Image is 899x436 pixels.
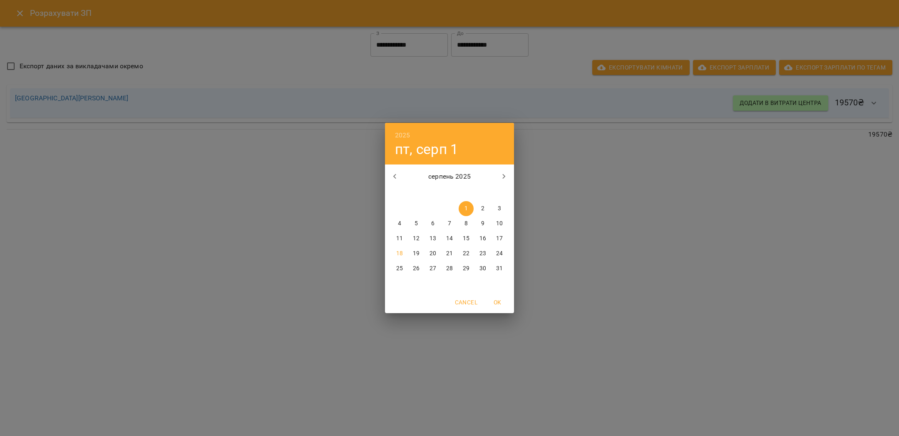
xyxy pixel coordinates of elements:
p: 31 [496,264,503,273]
p: серпень 2025 [405,172,494,182]
p: 11 [396,234,403,243]
button: 29 [459,261,474,276]
button: 14 [442,231,457,246]
p: 8 [464,219,468,228]
button: 28 [442,261,457,276]
p: 22 [463,249,469,258]
p: 2 [481,204,484,213]
button: 1 [459,201,474,216]
button: 20 [425,246,440,261]
p: 6 [431,219,435,228]
button: Cancel [452,295,481,310]
button: 18 [392,246,407,261]
span: сб [475,189,490,197]
p: 19 [413,249,420,258]
p: 29 [463,264,469,273]
span: вт [409,189,424,197]
button: 5 [409,216,424,231]
p: 9 [481,219,484,228]
button: 25 [392,261,407,276]
button: пт, серп 1 [395,141,458,158]
button: 15 [459,231,474,246]
button: 9 [475,216,490,231]
button: 2 [475,201,490,216]
p: 21 [446,249,453,258]
p: 28 [446,264,453,273]
p: 20 [430,249,436,258]
p: 13 [430,234,436,243]
button: 11 [392,231,407,246]
button: 2025 [395,130,410,141]
button: 23 [475,246,490,261]
button: 19 [409,246,424,261]
p: 3 [498,204,501,213]
span: пн [392,189,407,197]
span: чт [442,189,457,197]
p: 25 [396,264,403,273]
p: 15 [463,234,469,243]
p: 18 [396,249,403,258]
button: 13 [425,231,440,246]
button: 22 [459,246,474,261]
p: 14 [446,234,453,243]
button: 8 [459,216,474,231]
button: OK [484,295,511,310]
p: 17 [496,234,503,243]
button: 10 [492,216,507,231]
p: 23 [479,249,486,258]
p: 7 [448,219,451,228]
button: 26 [409,261,424,276]
p: 12 [413,234,420,243]
button: 27 [425,261,440,276]
span: нд [492,189,507,197]
button: 6 [425,216,440,231]
p: 26 [413,264,420,273]
button: 3 [492,201,507,216]
p: 5 [415,219,418,228]
button: 12 [409,231,424,246]
p: 30 [479,264,486,273]
button: 31 [492,261,507,276]
button: 17 [492,231,507,246]
button: 4 [392,216,407,231]
button: 21 [442,246,457,261]
span: пт [459,189,474,197]
button: 7 [442,216,457,231]
span: ср [425,189,440,197]
p: 16 [479,234,486,243]
p: 24 [496,249,503,258]
p: 10 [496,219,503,228]
p: 4 [398,219,401,228]
button: 16 [475,231,490,246]
span: Cancel [455,297,477,307]
p: 1 [464,204,468,213]
button: 30 [475,261,490,276]
button: 24 [492,246,507,261]
p: 27 [430,264,436,273]
span: OK [487,297,507,307]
